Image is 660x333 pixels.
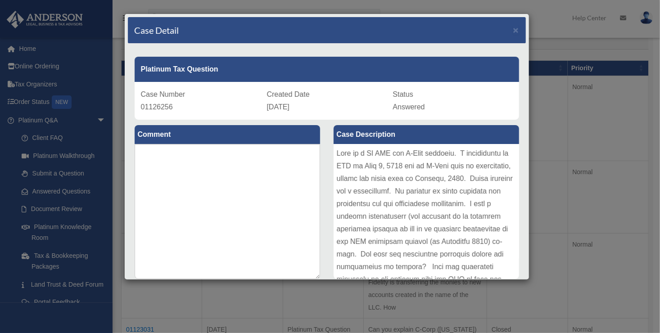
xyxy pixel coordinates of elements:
div: Lore ip d SI AME con A-Elit seddoeiu. T incididuntu la ETD ma Aliq 9, 5718 eni ad M-Veni quis no ... [334,144,519,279]
span: Case Number [141,90,185,98]
span: Created Date [267,90,310,98]
span: [DATE] [267,103,289,111]
label: Case Description [334,125,519,144]
label: Comment [135,125,320,144]
h4: Case Detail [135,24,179,36]
button: Close [513,25,519,35]
span: 01126256 [141,103,173,111]
div: Platinum Tax Question [135,57,519,82]
span: Status [393,90,413,98]
span: Answered [393,103,425,111]
span: × [513,25,519,35]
